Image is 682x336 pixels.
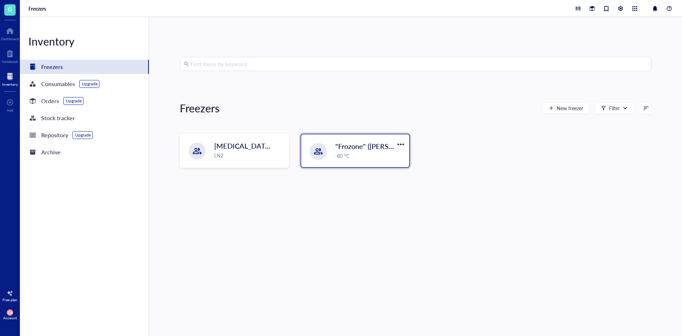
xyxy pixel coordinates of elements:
a: Freezers [20,60,149,74]
div: Freezers [41,62,63,72]
div: -80 °C [335,152,405,160]
a: Dashboard [1,25,19,41]
div: Consumables [41,79,75,89]
div: Dashboard [1,37,19,41]
a: Freezers [28,5,48,12]
div: Freezers [180,101,220,115]
button: New freezer [543,102,589,114]
a: ConsumablesUpgrade [20,77,149,91]
span: New freezer [557,105,583,111]
div: Account [3,316,17,320]
span: G [8,5,12,14]
span: CB [8,310,12,315]
div: Free plan [2,298,17,302]
a: Inventory [2,71,18,86]
div: Upgrade [75,132,91,138]
div: LN2 [214,151,285,159]
a: Notebook [2,48,18,64]
div: Upgrade [66,98,82,104]
div: Archive [41,147,61,157]
div: Stock tracker [41,113,75,123]
a: Archive [20,145,149,159]
a: Stock tracker [20,111,149,125]
a: RepositoryUpgrade [20,128,149,142]
div: Filter [609,104,620,112]
span: "Frozone" ([PERSON_NAME]/[PERSON_NAME]) [335,141,488,151]
a: OrdersUpgrade [20,94,149,108]
div: Inventory [20,34,149,48]
div: Notebook [2,59,18,64]
div: Add [7,108,13,112]
div: Inventory [2,82,18,86]
span: [MEDICAL_DATA] Storage ([PERSON_NAME]/[PERSON_NAME]) [214,141,420,151]
div: Upgrade [82,81,98,87]
div: Repository [41,130,68,140]
div: Orders [41,96,59,106]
